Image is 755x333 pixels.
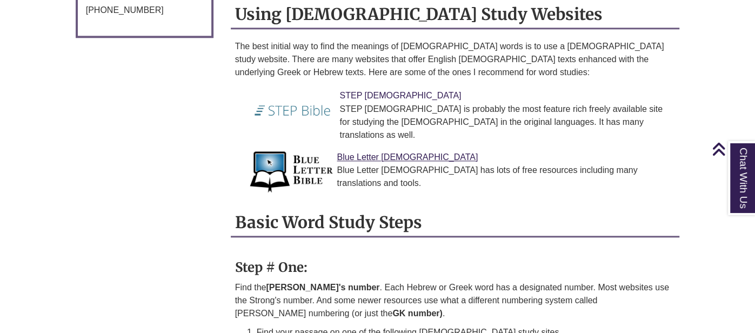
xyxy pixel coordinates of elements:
[235,281,676,320] p: Find the . Each Hebrew or Greek word has a designated number. Most websites use the Strong's numb...
[86,3,203,17] div: [PHONE_NUMBER]
[235,40,676,79] p: The best initial way to find the meanings of [DEMOGRAPHIC_DATA] words is to use a [DEMOGRAPHIC_DA...
[249,89,337,132] img: Link to STEP Bible
[257,103,671,142] div: STEP [DEMOGRAPHIC_DATA] is probably the most feature rich freely available site for studying the ...
[339,91,461,100] a: Link to STEP Bible STEP [DEMOGRAPHIC_DATA]
[712,142,752,156] a: Back to Top
[231,1,680,29] h2: Using [DEMOGRAPHIC_DATA] Study Websites
[266,283,379,292] strong: [PERSON_NAME]'s number
[337,152,478,162] a: Link to Blue Letter Bible Blue Letter [DEMOGRAPHIC_DATA]
[257,164,671,190] div: Blue Letter [DEMOGRAPHIC_DATA] has lots of free resources including many translations and tools.
[249,150,335,194] img: Link to Blue Letter Bible
[392,309,442,318] strong: GK number)
[235,259,308,276] strong: Step # One:
[231,209,680,237] h2: Basic Word Study Steps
